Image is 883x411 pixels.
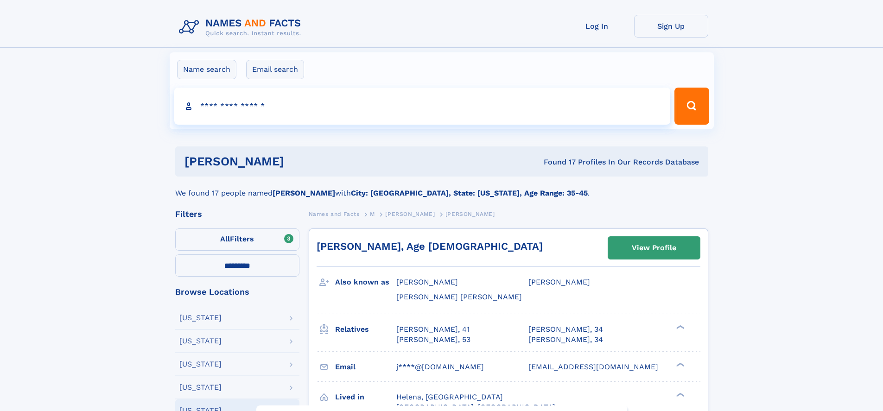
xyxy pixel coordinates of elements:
[674,88,709,125] button: Search Button
[370,211,375,217] span: M
[674,361,685,367] div: ❯
[175,288,299,296] div: Browse Locations
[396,335,470,345] a: [PERSON_NAME], 53
[385,208,435,220] a: [PERSON_NAME]
[179,337,222,345] div: [US_STATE]
[396,292,522,301] span: [PERSON_NAME] [PERSON_NAME]
[174,88,671,125] input: search input
[179,360,222,368] div: [US_STATE]
[528,324,603,335] a: [PERSON_NAME], 34
[396,392,503,401] span: Helena, [GEOGRAPHIC_DATA]
[220,234,230,243] span: All
[674,392,685,398] div: ❯
[414,157,699,167] div: Found 17 Profiles In Our Records Database
[175,228,299,251] label: Filters
[396,278,458,286] span: [PERSON_NAME]
[179,384,222,391] div: [US_STATE]
[632,237,676,259] div: View Profile
[175,177,708,199] div: We found 17 people named with .
[351,189,588,197] b: City: [GEOGRAPHIC_DATA], State: [US_STATE], Age Range: 35-45
[317,240,543,252] a: [PERSON_NAME], Age [DEMOGRAPHIC_DATA]
[175,15,309,40] img: Logo Names and Facts
[608,237,700,259] a: View Profile
[246,60,304,79] label: Email search
[560,15,634,38] a: Log In
[309,208,360,220] a: Names and Facts
[445,211,495,217] span: [PERSON_NAME]
[335,274,396,290] h3: Also known as
[634,15,708,38] a: Sign Up
[177,60,236,79] label: Name search
[184,156,414,167] h1: [PERSON_NAME]
[273,189,335,197] b: [PERSON_NAME]
[179,314,222,322] div: [US_STATE]
[175,210,299,218] div: Filters
[396,324,470,335] a: [PERSON_NAME], 41
[385,211,435,217] span: [PERSON_NAME]
[335,359,396,375] h3: Email
[528,335,603,345] a: [PERSON_NAME], 34
[528,278,590,286] span: [PERSON_NAME]
[335,322,396,337] h3: Relatives
[335,389,396,405] h3: Lived in
[370,208,375,220] a: M
[528,362,658,371] span: [EMAIL_ADDRESS][DOMAIN_NAME]
[674,324,685,330] div: ❯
